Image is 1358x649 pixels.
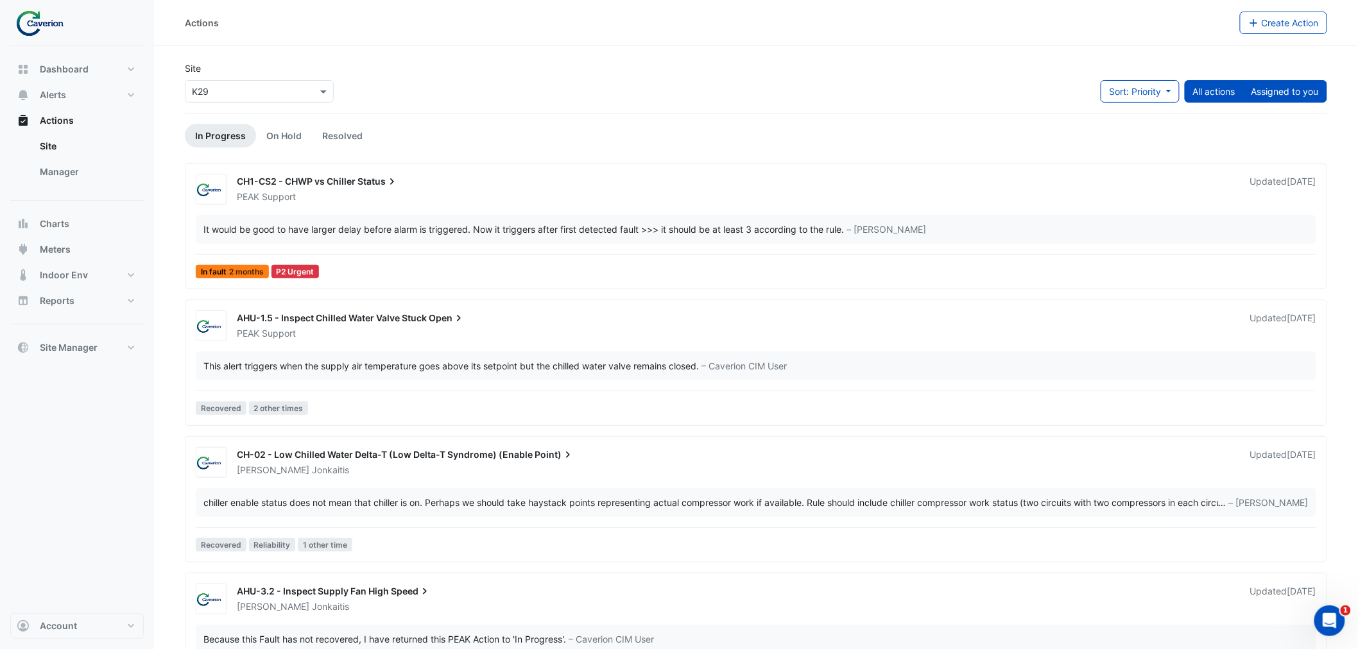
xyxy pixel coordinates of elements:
[10,613,144,639] button: Account
[196,265,269,278] span: In fault
[10,335,144,360] button: Site Manager
[196,593,226,606] img: Caverion
[1250,585,1316,613] div: Updated
[17,341,30,354] app-icon: Site Manager
[701,359,787,373] span: – Caverion CIM User
[1262,17,1319,28] span: Create Action
[847,223,926,236] span: – [PERSON_NAME]
[237,601,309,612] span: [PERSON_NAME]
[1101,80,1180,103] button: Sort: Priority
[391,585,431,598] span: Speed
[17,63,30,76] app-icon: Dashboard
[1341,605,1351,616] span: 1
[249,401,309,415] span: 2 other times
[10,82,144,108] button: Alerts
[40,243,71,256] span: Meters
[249,538,296,552] span: Reliability
[40,88,66,101] span: Alerts
[40,63,89,76] span: Dashboard
[10,56,144,82] button: Dashboard
[196,401,246,415] span: Recovered
[30,159,144,185] a: Manager
[237,328,259,339] span: PEAK
[10,262,144,288] button: Indoor Env
[262,190,296,203] span: Support
[1287,586,1316,596] span: Mon 11-Aug-2025 17:50 EEST
[185,16,219,29] div: Actions
[1287,176,1316,187] span: Mon 13-Oct-2025 10:48 EEST
[10,211,144,237] button: Charts
[17,88,30,101] app-icon: Alerts
[15,10,73,36] img: Company Logo
[262,327,296,340] span: Support
[237,191,259,202] span: PEAK
[40,294,74,307] span: Reports
[196,457,226,469] img: Caverion
[40,269,88,282] span: Indoor Env
[237,586,389,596] span: AHU-3.2 - Inspect Supply Fan High
[196,320,226,333] img: Caverion
[203,496,1309,509] div: …
[1109,86,1161,97] span: Sort: Priority
[30,133,144,159] a: Site
[1250,448,1316,476] div: Updated
[1250,312,1316,340] div: Updated
[185,62,201,75] label: Site
[203,496,1219,509] div: chiller enable status does not mean that chiller is on. Perhaps we should take haystack points re...
[10,288,144,314] button: Reports
[256,124,312,147] a: On Hold
[40,341,98,354] span: Site Manager
[237,464,309,475] span: [PERSON_NAME]
[203,359,699,373] div: This alert triggers when the supply air temperature goes above its setpoint but the chilled water...
[429,312,465,324] span: Open
[17,243,30,256] app-icon: Meters
[535,448,574,461] span: Point)
[40,619,77,632] span: Account
[229,268,264,276] span: 2 months
[237,312,427,323] span: AHU-1.5 - Inspect Chilled Water Valve Stuck
[1250,175,1316,203] div: Updated
[40,114,74,127] span: Actions
[357,175,399,188] span: Status
[569,632,654,646] span: – Caverion CIM User
[237,449,533,460] span: CH-02 - Low Chilled Water Delta-T (Low Delta-T Syndrome) (Enable
[17,294,30,307] app-icon: Reports
[203,223,844,236] div: It would be good to have larger delay before alarm is triggered. Now it triggers after first dete...
[1287,312,1316,323] span: Tue 02-Sep-2025 20:30 EEST
[1314,605,1345,636] iframe: Intercom live chat
[1240,12,1328,34] button: Create Action
[185,124,256,147] a: In Progress
[312,124,373,147] a: Resolved
[271,265,320,278] div: P2 Urgent
[1243,80,1327,103] button: Assigned to you
[203,632,566,646] div: Because this Fault has not recovered, I have returned this PEAK Action to 'In Progress'.
[196,183,226,196] img: Caverion
[312,464,349,476] span: Jonkaitis
[298,538,352,552] span: 1 other time
[196,538,246,552] span: Recovered
[17,217,30,230] app-icon: Charts
[17,114,30,127] app-icon: Actions
[237,176,356,187] span: CH1-CS2 - CHWP vs Chiller
[1185,80,1244,103] button: All actions
[17,269,30,282] app-icon: Indoor Env
[10,133,144,190] div: Actions
[10,108,144,133] button: Actions
[1229,496,1309,509] span: – [PERSON_NAME]
[312,600,349,613] span: Jonkaitis
[10,237,144,262] button: Meters
[40,217,69,230] span: Charts
[1287,449,1316,460] span: Tue 12-Aug-2025 11:18 EEST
